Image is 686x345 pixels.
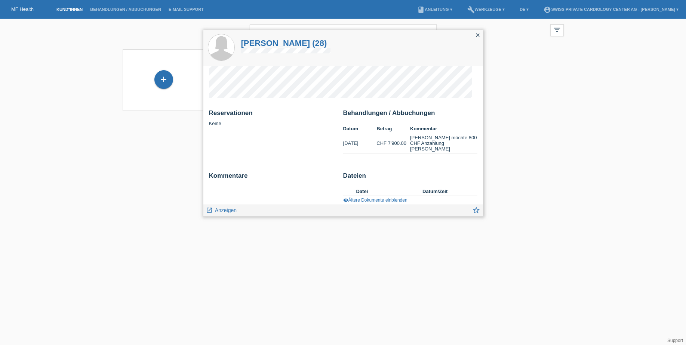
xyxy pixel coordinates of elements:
th: Kommentar [410,124,477,133]
i: book [417,6,425,13]
i: build [467,6,475,13]
a: visibilityÄltere Dokumente einblenden [343,198,407,203]
a: bookAnleitung ▾ [413,7,456,12]
th: Betrag [376,124,410,133]
div: Kund*in hinzufügen [155,73,173,86]
div: Keine [209,109,338,126]
span: Anzeigen [215,207,237,213]
input: Suche... [250,24,437,42]
a: account_circleSWISS PRIVATE CARDIOLOGY CENTER AG - [PERSON_NAME] ▾ [540,7,682,12]
i: visibility [343,198,348,203]
td: [PERSON_NAME] möchte 800 CHF Anzahlung [PERSON_NAME] [410,133,477,153]
td: CHF 7'900.00 [376,133,410,153]
a: Support [667,338,683,343]
a: Kund*innen [53,7,86,12]
i: filter_list [553,26,561,34]
i: account_circle [544,6,551,13]
th: Datei [356,187,423,196]
i: close [475,32,481,38]
h2: Reservationen [209,109,338,121]
a: [PERSON_NAME] (28) [241,38,331,48]
a: Behandlungen / Abbuchungen [86,7,165,12]
th: Datum [343,124,377,133]
td: [DATE] [343,133,377,153]
a: star_border [472,207,480,216]
h2: Dateien [343,172,477,183]
i: star_border [472,206,480,214]
a: E-Mail Support [165,7,207,12]
a: MF Health [11,6,34,12]
i: close [424,28,433,37]
i: launch [206,207,213,214]
a: buildWerkzeuge ▾ [464,7,509,12]
h2: Kommentare [209,172,338,183]
a: launch Anzeigen [206,205,237,214]
h2: Behandlungen / Abbuchungen [343,109,477,121]
th: Datum/Zeit [422,187,467,196]
a: DE ▾ [516,7,532,12]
